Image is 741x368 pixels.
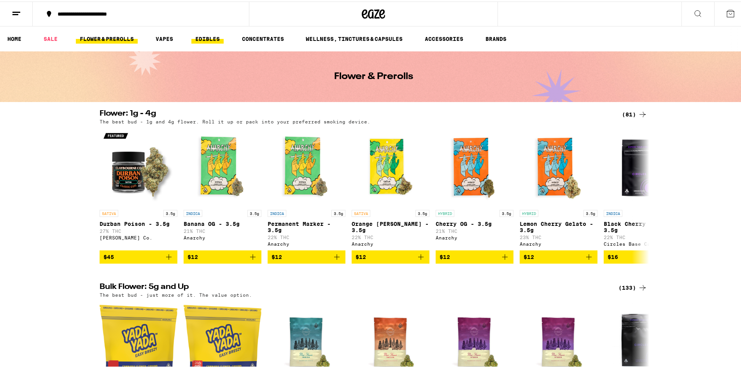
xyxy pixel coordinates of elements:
[100,227,177,232] p: 27% THC
[268,219,345,232] p: Permanent Marker - 3.5g
[618,282,647,291] a: (133)
[268,233,345,238] p: 22% THC
[352,240,429,245] div: Anarchy
[436,227,513,232] p: 21% THC
[184,127,261,249] a: Open page for Banana OG - 3.5g from Anarchy
[100,108,609,118] h2: Flower: 1g - 4g
[100,282,609,291] h2: Bulk Flower: 5g and Up
[247,208,261,215] p: 3.5g
[18,5,33,12] span: Help
[103,252,114,259] span: $45
[520,127,597,204] img: Anarchy - Lemon Cherry Gelato - 3.5g
[238,33,288,42] a: CONCENTRATES
[520,208,538,215] p: HYBRID
[184,219,261,225] p: Banana OG - 3.5g
[436,208,454,215] p: HYBRID
[604,127,681,204] img: Circles Base Camp - Black Cherry Gelato - 3.5g
[4,33,25,42] a: HOME
[100,118,370,123] p: The best bud - 1g and 4g flower. Roll it up or pack into your preferred smoking device.
[191,33,224,42] a: EDIBLES
[436,127,513,204] img: Anarchy - Cherry OG - 3.5g
[608,252,618,259] span: $16
[352,249,429,262] button: Add to bag
[436,127,513,249] a: Open page for Cherry OG - 3.5g from Anarchy
[184,249,261,262] button: Add to bag
[352,208,370,215] p: SATIVA
[184,234,261,239] div: Anarchy
[100,291,252,296] p: The best bud - just more of it. The value option.
[436,249,513,262] button: Add to bag
[268,127,345,249] a: Open page for Permanent Marker - 3.5g from Anarchy
[100,208,118,215] p: SATIVA
[604,233,681,238] p: 22% THC
[100,219,177,225] p: Durban Poison - 3.5g
[184,208,202,215] p: INDICA
[622,108,647,118] a: (81)
[352,219,429,232] p: Orange [PERSON_NAME] - 3.5g
[520,240,597,245] div: Anarchy
[163,208,177,215] p: 3.5g
[520,219,597,232] p: Lemon Cherry Gelato - 3.5g
[604,249,681,262] button: Add to bag
[520,127,597,249] a: Open page for Lemon Cherry Gelato - 3.5g from Anarchy
[40,33,61,42] a: SALE
[272,252,282,259] span: $12
[100,127,177,249] a: Open page for Durban Poison - 3.5g from Claybourne Co.
[482,33,510,42] button: BRANDS
[604,127,681,249] a: Open page for Black Cherry Gelato - 3.5g from Circles Base Camp
[583,208,597,215] p: 3.5g
[184,227,261,232] p: 21% THC
[268,249,345,262] button: Add to bag
[268,127,345,204] img: Anarchy - Permanent Marker - 3.5g
[436,219,513,225] p: Cherry OG - 3.5g
[440,252,450,259] span: $12
[356,252,366,259] span: $12
[268,240,345,245] div: Anarchy
[352,127,429,204] img: Anarchy - Orange Runtz - 3.5g
[302,33,406,42] a: WELLNESS, TINCTURES & CAPSULES
[331,208,345,215] p: 3.5g
[524,252,534,259] span: $12
[499,208,513,215] p: 3.5g
[100,127,177,204] img: Claybourne Co. - Durban Poison - 3.5g
[436,234,513,239] div: Anarchy
[100,249,177,262] button: Add to bag
[352,233,429,238] p: 22% THC
[604,219,681,232] p: Black Cherry Gelato - 3.5g
[520,233,597,238] p: 23% THC
[604,240,681,245] div: Circles Base Camp
[76,33,138,42] a: FLOWER & PREROLLS
[268,208,286,215] p: INDICA
[352,127,429,249] a: Open page for Orange Runtz - 3.5g from Anarchy
[415,208,429,215] p: 3.5g
[604,208,622,215] p: INDICA
[152,33,177,42] a: VAPES
[187,252,198,259] span: $12
[184,127,261,204] img: Anarchy - Banana OG - 3.5g
[421,33,467,42] a: ACCESSORIES
[100,234,177,239] div: [PERSON_NAME] Co.
[334,70,413,80] h1: Flower & Prerolls
[520,249,597,262] button: Add to bag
